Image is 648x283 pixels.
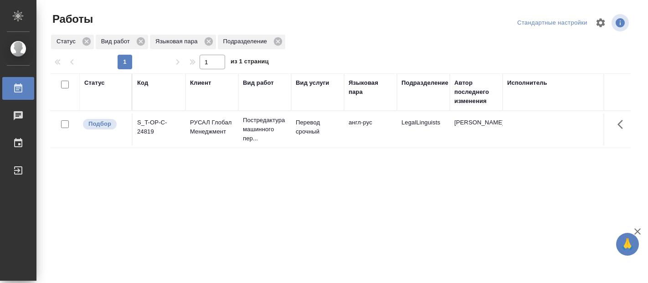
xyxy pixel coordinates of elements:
p: Статус [57,37,79,46]
div: Вид работ [243,78,274,87]
div: Исполнитель [507,78,547,87]
div: Код [137,78,148,87]
div: Автор последнего изменения [454,78,498,106]
td: LegalLinguists [397,113,450,145]
div: Подразделение [218,35,285,49]
div: S_T-OP-C-24819 [137,118,181,136]
div: Статус [51,35,94,49]
p: Вид работ [101,37,133,46]
p: Языковая пара [155,37,201,46]
td: англ-рус [344,113,397,145]
div: Клиент [190,78,211,87]
p: РУСАЛ Глобал Менеджмент [190,118,234,136]
td: [PERSON_NAME] [450,113,503,145]
p: Подбор [88,119,111,129]
span: Работы [50,12,93,26]
div: split button [515,16,590,30]
span: Настроить таблицу [590,12,612,34]
span: Посмотреть информацию [612,14,631,31]
span: 🙏 [620,235,635,254]
span: из 1 страниц [231,56,269,69]
button: 🙏 [616,233,639,256]
button: Здесь прячутся важные кнопки [612,113,634,135]
p: Перевод срочный [296,118,339,136]
div: Подразделение [401,78,448,87]
div: Статус [84,78,105,87]
div: Вид работ [96,35,148,49]
p: Подразделение [223,37,270,46]
div: Языковая пара [150,35,216,49]
p: Постредактура машинного пер... [243,116,287,143]
div: Вид услуги [296,78,329,87]
div: Языковая пара [349,78,392,97]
